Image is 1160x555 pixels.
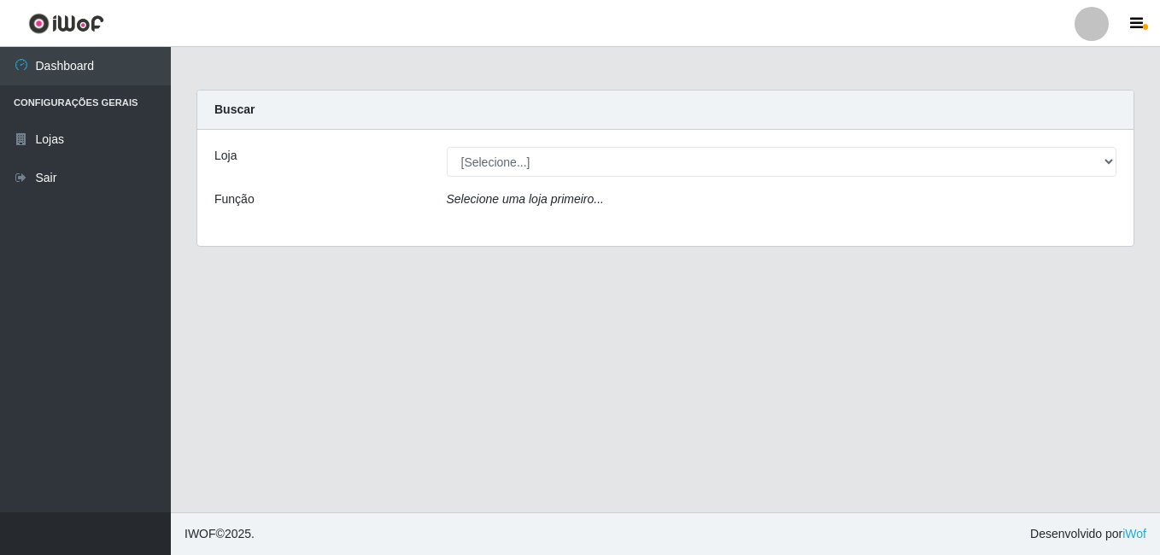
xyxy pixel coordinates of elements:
[185,525,255,543] span: © 2025 .
[447,192,604,206] i: Selecione uma loja primeiro...
[214,102,255,116] strong: Buscar
[214,147,237,165] label: Loja
[185,527,216,540] span: IWOF
[214,190,255,208] label: Função
[1030,525,1146,543] span: Desenvolvido por
[1122,527,1146,540] a: iWof
[28,13,104,34] img: CoreUI Logo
